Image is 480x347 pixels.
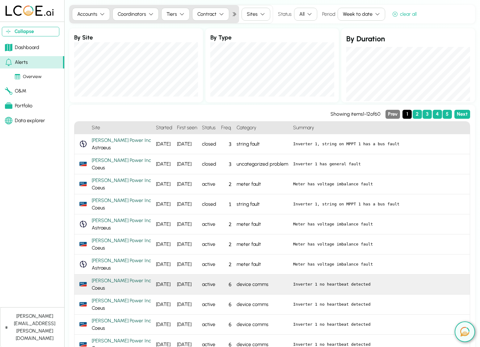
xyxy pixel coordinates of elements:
h2: By Duration [346,33,470,44]
button: Next [454,110,470,119]
h4: Started [154,122,175,134]
div: [DATE] [154,315,175,335]
div: 2 [219,254,234,275]
div: [DATE] [175,234,200,254]
div: [PERSON_NAME] Power Inc [92,137,151,144]
div: meter fault [234,234,291,254]
div: [DATE] [154,254,175,275]
button: Previous [385,110,400,119]
div: Showing items 1 - 12 of 60 [331,110,381,118]
div: Portfolio [5,102,32,109]
div: device comms [234,295,291,315]
h4: Freq. [219,122,234,134]
div: active [200,315,219,335]
div: active [200,275,219,295]
div: [PERSON_NAME] Power Inc [92,157,151,164]
div: [DATE] [154,275,175,295]
img: Sunny_Portal [79,202,87,206]
pre: Meter has voltage imbalance fault [293,221,465,227]
button: Page 1 [402,110,412,119]
div: meter fault [234,254,291,275]
div: Dashboard [5,44,39,51]
h3: By Site [74,33,198,42]
h4: First seen [175,122,200,134]
div: Coeus [92,237,151,252]
div: 2 [219,234,234,254]
div: [PERSON_NAME] Power Inc [92,197,151,204]
button: clear all [390,10,419,19]
pre: Inverter 1 has general fault [293,161,465,167]
div: [PERSON_NAME][EMAIL_ADDRESS][PERSON_NAME][DOMAIN_NAME] [10,312,59,342]
div: Coeus [92,317,151,332]
div: [PERSON_NAME] Power Inc [92,337,151,345]
div: [DATE] [154,295,175,315]
div: active [200,295,219,315]
div: [DATE] [175,214,200,234]
h3: By Type [210,33,334,42]
img: Sunny_Portal [79,302,87,307]
div: closed [200,134,219,154]
img: Sunny_Portal [79,342,87,347]
div: [PERSON_NAME] Power Inc [92,237,151,244]
div: [DATE] [175,254,200,275]
div: uncategorized problem [234,154,291,174]
div: [DATE] [154,154,175,174]
div: Data explorer [5,117,45,124]
div: closed [200,194,219,214]
div: O&M [5,87,26,95]
h4: Summary [291,122,470,134]
div: [DATE] [175,174,200,194]
h4: Category [234,122,291,134]
div: Coeus [92,297,151,312]
div: 2 [219,214,234,234]
div: [DATE] [175,194,200,214]
pre: Inverter 1, string on MPPT 1 has a bus fault [293,141,465,147]
div: device comms [234,275,291,295]
div: Coeus [92,277,151,292]
pre: Inverter 1 no heartbeat detected [293,301,465,308]
div: Accounts [77,10,97,18]
pre: Meter has voltage imbalance fault [293,181,465,187]
img: Sunny_Portal [79,242,87,246]
div: Alerts [5,59,28,66]
div: [PERSON_NAME] Power Inc [92,317,151,324]
div: 6 [219,275,234,295]
div: Overview [15,73,42,80]
div: Astraeus [92,257,151,272]
pre: Inverter 1, string on MPPT 1 has a bus fault [293,201,465,207]
button: Collapse [2,27,59,36]
div: active [200,214,219,234]
div: [DATE] [154,234,175,254]
div: active [200,234,219,254]
label: Period [322,10,335,18]
div: clear all [393,10,417,18]
div: Coeus [92,157,151,171]
div: meter fault [234,214,291,234]
div: device comms [234,315,291,335]
img: Sunny_Portal [79,182,87,186]
div: [DATE] [154,174,175,194]
button: Page 5 [443,110,452,119]
pre: Meter has voltage imbalance fault [293,261,465,267]
div: Coeus [92,177,151,192]
div: string fault [234,194,291,214]
h4: Status [200,122,219,134]
label: Status [278,10,292,18]
img: Sunny_Portal [79,162,87,166]
div: [PERSON_NAME] Power Inc [92,177,151,184]
div: 1 [219,194,234,214]
div: closed [200,154,219,174]
div: [PERSON_NAME] Power Inc [92,257,151,264]
pre: Inverter 1 no heartbeat detected [293,321,465,328]
div: Coeus [92,197,151,212]
div: Tiers [166,10,177,18]
div: 2 [219,174,234,194]
div: Contract [197,10,217,18]
img: WattchApi [79,261,87,268]
div: string fault [234,134,291,154]
img: open chat [460,327,469,337]
img: WattchApi [79,140,87,147]
div: [DATE] [175,295,200,315]
img: WattchApi [79,221,87,228]
div: active [200,174,219,194]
